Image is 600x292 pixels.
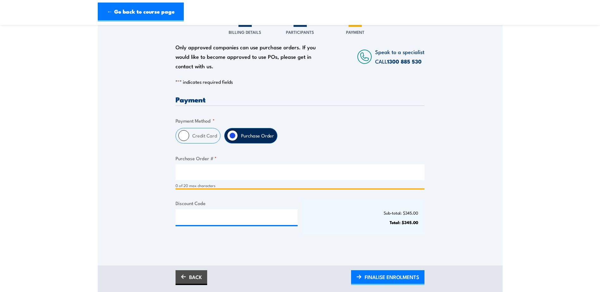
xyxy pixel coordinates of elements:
a: BACK [176,270,207,285]
label: Purchase Order [238,128,277,143]
span: Billing Details [229,29,261,35]
span: Payment [346,29,364,35]
a: 1300 885 530 [387,57,422,65]
span: Participants [286,29,314,35]
label: Discount Code [176,199,298,207]
div: Only approved companies can use purchase orders. If you would like to become approved to use POs,... [176,42,319,71]
span: Speak to a specialist CALL [375,48,424,65]
div: 0 of 20 max characters [176,183,424,189]
label: Credit Card [189,128,220,143]
a: FINALISE ENROLMENTS [351,270,424,285]
p: Sub-total: $345.00 [309,210,418,215]
span: FINALISE ENROLMENTS [365,269,419,285]
strong: Total: $345.00 [390,219,418,225]
a: ← Go back to course page [98,3,184,21]
legend: Payment Method [176,117,215,124]
p: " " indicates required fields [176,79,424,85]
h3: Payment [176,96,424,103]
label: Purchase Order # [176,155,424,162]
